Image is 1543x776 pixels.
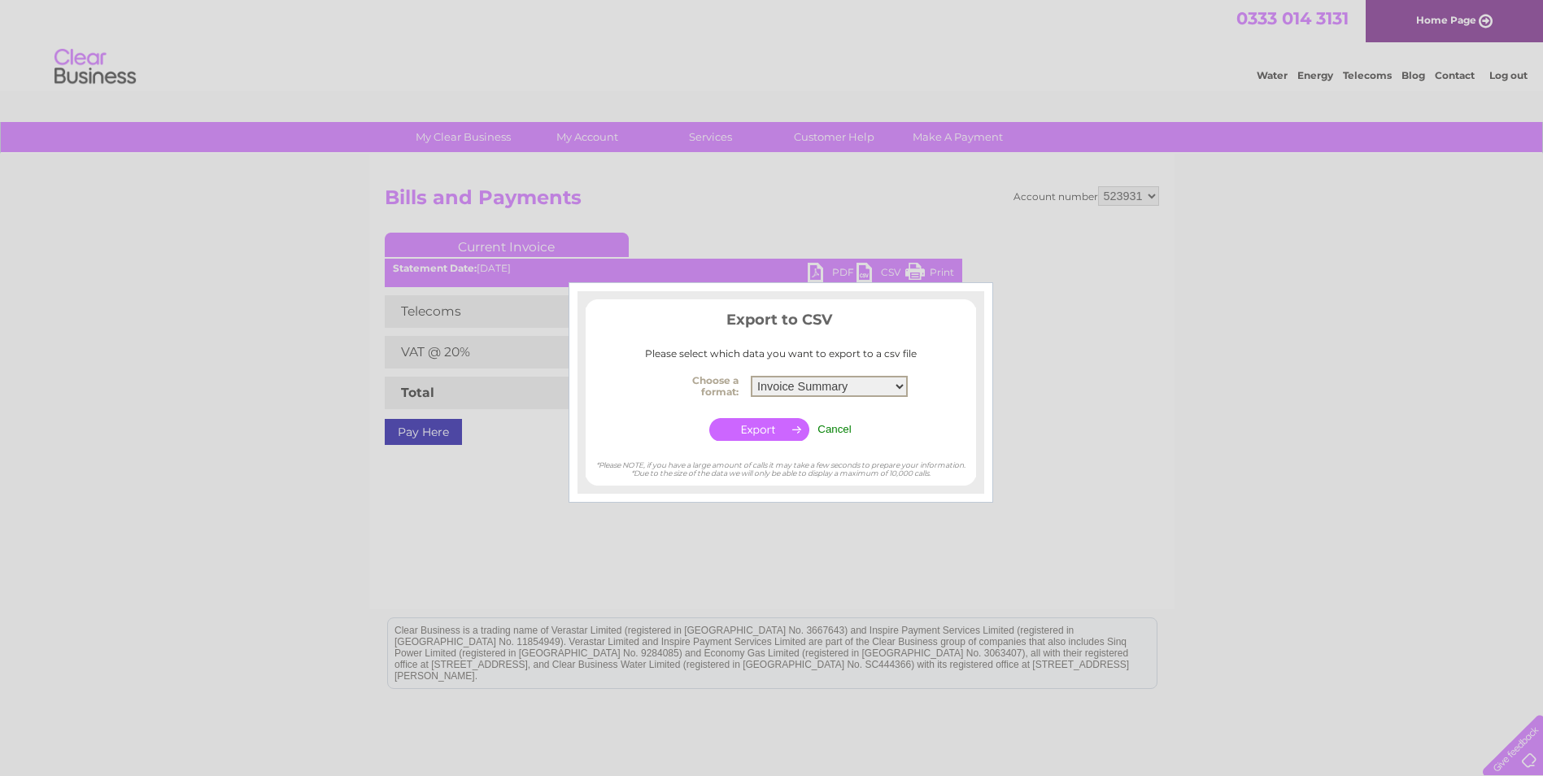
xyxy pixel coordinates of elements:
a: Energy [1297,69,1333,81]
a: Blog [1401,69,1425,81]
img: logo.png [54,42,137,92]
a: Water [1257,69,1288,81]
a: Log out [1489,69,1528,81]
h3: Export to CSV [586,308,976,337]
div: *Please NOTE, if you have a large amount of calls it may take a few seconds to prepare your infor... [586,445,976,478]
input: Cancel [817,423,852,435]
a: 0333 014 3131 [1236,8,1349,28]
th: Choose a format: [649,370,747,403]
div: Please select which data you want to export to a csv file [586,348,976,360]
div: Clear Business is a trading name of Verastar Limited (registered in [GEOGRAPHIC_DATA] No. 3667643... [388,9,1157,79]
a: Contact [1435,69,1475,81]
a: Telecoms [1343,69,1392,81]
